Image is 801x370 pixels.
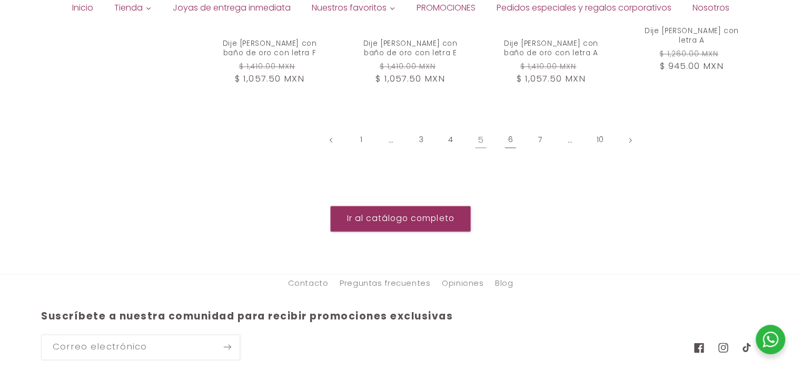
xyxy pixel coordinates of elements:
a: Contacto [288,277,328,293]
button: Suscribirse [215,334,240,360]
a: Página 7 [528,128,552,152]
span: Pedidos especiales y regalos corporativos [497,2,671,14]
span: … [379,128,403,152]
a: Opiniones [442,274,484,293]
a: Dije [PERSON_NAME] con letra A [635,26,749,45]
input: Correo electrónico [42,335,240,359]
a: Dije [PERSON_NAME] con baño de oro con letra F [213,39,327,58]
span: Tienda [114,2,143,14]
a: Página 4 [439,128,463,152]
a: Página 3 [409,128,433,152]
a: Ir al catálogo completo [330,206,471,232]
a: Página 10 [588,128,612,152]
a: Página 5 [469,128,493,152]
a: Pagina anterior [319,128,343,152]
a: Página 6 [498,128,522,152]
a: Página siguiente [618,128,642,152]
span: Nuestros favoritos [312,2,387,14]
a: Preguntas frecuentes [340,274,431,293]
span: Nosotros [693,2,729,14]
span: Joyas de entrega inmediata [173,2,291,14]
nav: Paginación [202,128,760,152]
span: Inicio [72,2,93,14]
span: PROMOCIONES [417,2,476,14]
a: Dije [PERSON_NAME] con baño de oro con letra E [353,39,468,58]
span: … [558,128,582,152]
a: Dije [PERSON_NAME] con baño de oro con letra A [494,39,608,58]
a: Blog [495,274,513,293]
a: Página 1 [349,128,373,152]
h2: Suscríbete a nuestra comunidad para recibir promociones exclusivas [41,310,681,323]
